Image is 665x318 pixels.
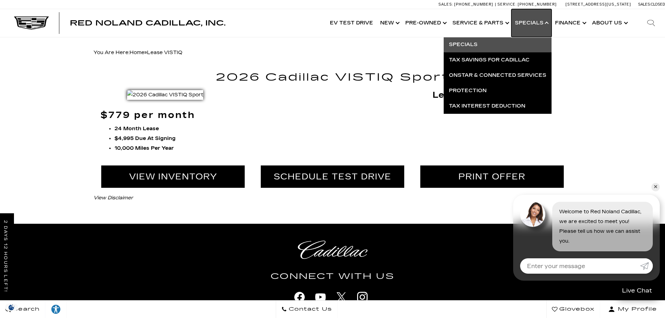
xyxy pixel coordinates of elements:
[377,9,402,37] a: New
[101,110,195,120] span: $779 per month
[3,304,20,311] section: Click to Open Cookie Consent Modal
[640,258,653,274] a: Submit
[147,50,182,56] span: Lease VISTIQ
[619,287,656,295] span: Live Chat
[70,19,226,27] span: Red Noland Cadillac, Inc.
[520,202,545,227] img: Agent profile photo
[449,9,511,37] a: Service & Parts
[14,16,49,30] img: Cadillac Dark Logo with Cadillac White Text
[276,301,338,318] a: Contact Us
[45,301,67,318] a: Explore your accessibility options
[518,2,557,7] span: [PHONE_NUMBER]
[108,241,558,259] a: Cadillac Light Heritage Logo
[495,2,559,6] a: Service: [PHONE_NUMBER]
[101,165,245,188] a: View Inventory
[444,68,552,83] a: OnStar & Connected Services
[615,304,657,314] span: My Profile
[114,126,159,132] span: 24 Month Lease
[108,270,558,283] h4: Connect With Us
[326,9,377,37] a: EV Test Drive
[566,2,631,7] a: [STREET_ADDRESS][US_STATE]
[614,282,660,299] a: Live Chat
[589,9,630,37] a: About Us
[127,90,203,100] img: 2026 Cadillac VISTIQ Sport
[354,288,371,306] a: instagram
[454,2,493,7] span: [PHONE_NUMBER]
[438,2,453,7] span: Sales:
[546,301,600,318] a: Glovebox
[101,72,565,83] h1: 2026 Cadillac VISTIQ Sport
[11,304,40,314] span: Search
[651,2,665,7] span: Closed
[511,9,552,37] a: Specials
[433,90,488,100] span: Lease Offer
[94,190,572,206] a: View Disclaimer
[444,52,552,68] a: Tax Savings for Cadillac
[291,288,308,306] a: facebook
[497,2,517,7] span: Service:
[444,83,552,98] a: Protection
[261,165,404,188] a: Schedule Test Drive
[298,241,368,259] img: Cadillac Light Heritage Logo
[520,258,640,274] input: Enter your message
[3,304,20,311] img: Opt-Out Icon
[287,304,332,314] span: Contact Us
[333,288,350,306] a: X
[420,165,564,188] a: Print Offer
[444,98,552,114] a: Tax Interest Deduction
[638,2,651,7] span: Sales:
[94,50,182,56] span: You Are Here:
[444,37,552,52] a: Specials
[45,304,66,315] div: Explore your accessibility options
[600,301,665,318] button: Open user profile menu
[130,50,145,56] a: Home
[70,20,226,27] a: Red Noland Cadillac, Inc.
[114,145,174,151] strong: 10,000 Miles Per Year
[552,202,653,251] div: Welcome to Red Noland Cadillac, we are excited to meet you! Please tell us how we can assist you.
[402,9,449,37] a: Pre-Owned
[312,288,329,306] a: youtube
[114,135,176,141] strong: $4,995 Due At Signing
[557,304,594,314] span: Glovebox
[552,9,589,37] a: Finance
[130,50,182,56] span: »
[438,2,495,6] a: Sales: [PHONE_NUMBER]
[94,48,572,58] div: Breadcrumbs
